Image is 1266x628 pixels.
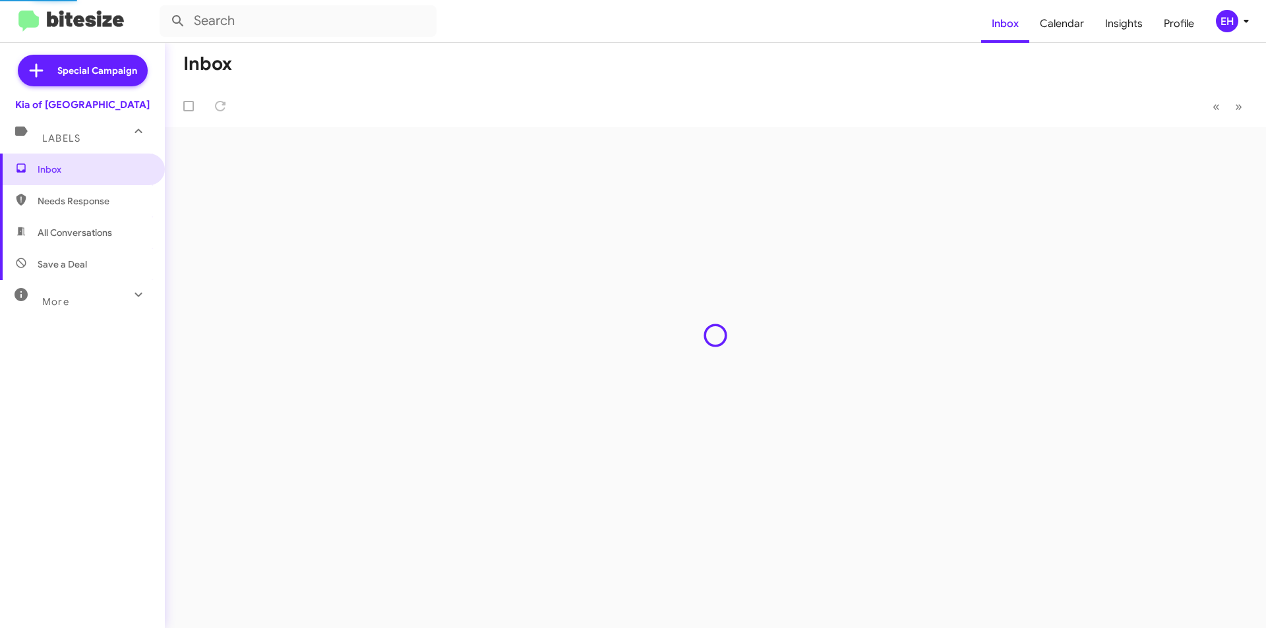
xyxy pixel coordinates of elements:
nav: Page navigation example [1205,93,1250,120]
span: Inbox [38,163,150,176]
span: All Conversations [38,226,112,239]
a: Profile [1153,5,1205,43]
span: » [1235,98,1242,115]
span: Labels [42,132,80,144]
span: Special Campaign [57,64,137,77]
span: More [42,296,69,308]
button: Next [1227,93,1250,120]
a: Special Campaign [18,55,148,86]
button: EH [1205,10,1251,32]
a: Inbox [981,5,1029,43]
span: « [1213,98,1220,115]
div: EH [1216,10,1238,32]
span: Save a Deal [38,258,87,271]
a: Calendar [1029,5,1095,43]
span: Needs Response [38,194,150,208]
input: Search [160,5,437,37]
button: Previous [1205,93,1228,120]
a: Insights [1095,5,1153,43]
h1: Inbox [183,53,232,74]
div: Kia of [GEOGRAPHIC_DATA] [15,98,150,111]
